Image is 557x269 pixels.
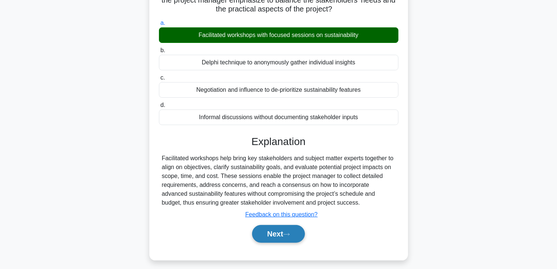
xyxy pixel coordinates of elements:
[160,74,165,81] span: c.
[160,47,165,53] span: b.
[159,55,398,70] div: Delphi technique to anonymously gather individual insights
[159,82,398,98] div: Negotiation and influence to de-prioritize sustainability features
[159,27,398,43] div: Facilitated workshops with focused sessions on sustainability
[160,102,165,108] span: d.
[159,110,398,125] div: Informal discussions without documenting stakeholder inputs
[252,225,305,243] button: Next
[162,154,395,207] div: Facilitated workshops help bring key stakeholders and subject matter experts together to align on...
[160,20,165,26] span: a.
[245,211,318,218] a: Feedback on this question?
[163,135,394,148] h3: Explanation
